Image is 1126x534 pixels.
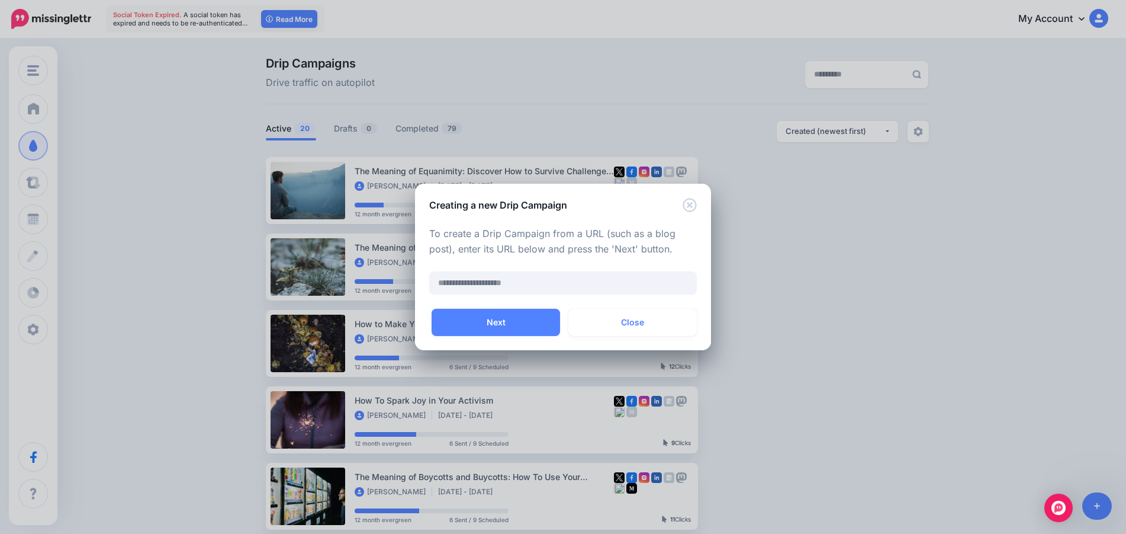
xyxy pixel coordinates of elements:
[1044,494,1073,522] div: Open Intercom Messenger
[432,309,560,336] button: Next
[429,226,697,257] p: To create a Drip Campaign from a URL (such as a blog post), enter its URL below and press the 'Ne...
[568,309,697,336] button: Close
[683,198,697,213] button: Close
[429,198,567,212] h5: Creating a new Drip Campaign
